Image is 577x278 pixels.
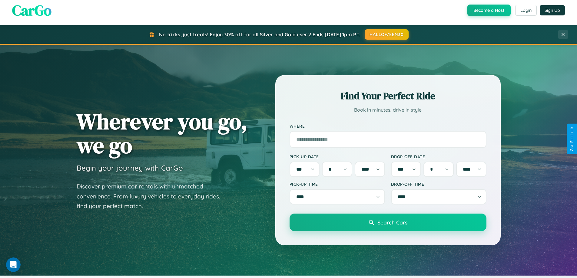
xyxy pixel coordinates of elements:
label: Pick-up Date [290,154,385,159]
h3: Begin your journey with CarGo [77,163,183,172]
p: Discover premium car rentals with unmatched convenience. From luxury vehicles to everyday rides, ... [77,182,228,211]
div: Give Feedback [570,127,574,151]
label: Where [290,123,486,129]
button: Login [515,5,537,16]
h2: Find Your Perfect Ride [290,89,486,103]
button: Become a Host [467,5,511,16]
label: Drop-off Date [391,154,486,159]
label: Drop-off Time [391,182,486,187]
button: Search Cars [290,214,486,231]
span: Search Cars [377,219,407,226]
span: CarGo [12,0,51,20]
p: Book in minutes, drive in style [290,106,486,114]
iframe: Intercom live chat [6,257,21,272]
h1: Wherever you go, we go [77,110,247,157]
label: Pick-up Time [290,182,385,187]
button: HALLOWEEN30 [365,29,409,40]
button: Sign Up [540,5,565,15]
span: No tricks, just treats! Enjoy 30% off for all Silver and Gold users! Ends [DATE] 1pm PT. [159,31,360,38]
